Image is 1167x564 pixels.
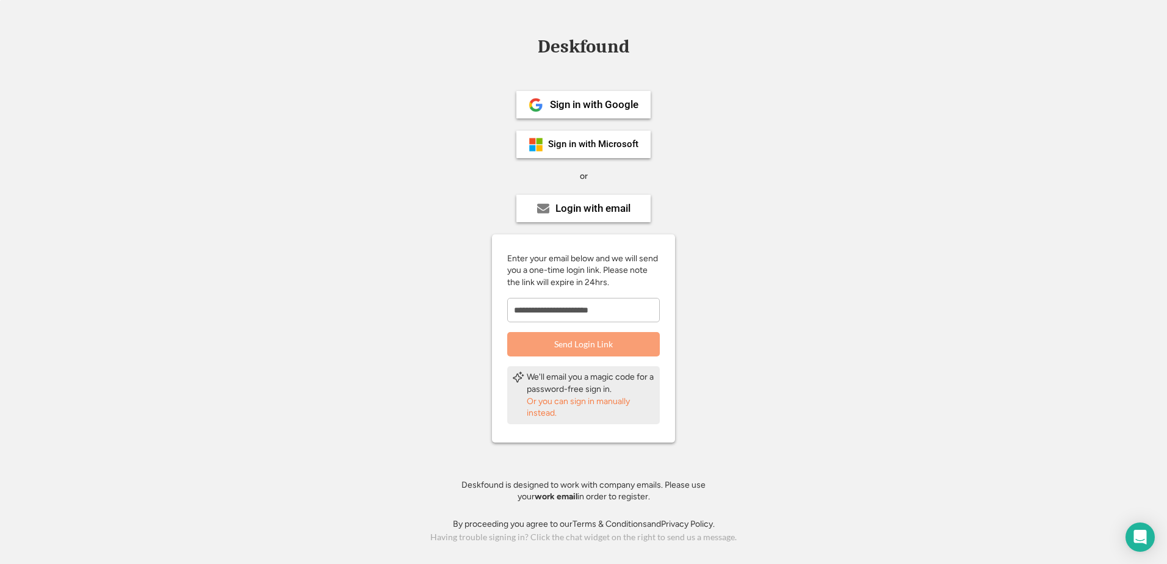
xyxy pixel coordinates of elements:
[527,396,655,419] div: Or you can sign in manually instead.
[548,140,638,149] div: Sign in with Microsoft
[550,99,638,110] div: Sign in with Google
[1125,522,1155,552] div: Open Intercom Messenger
[573,519,647,529] a: Terms & Conditions
[555,203,630,214] div: Login with email
[529,137,543,152] img: ms-symbollockup_mssymbol_19.png
[661,519,715,529] a: Privacy Policy.
[535,491,577,502] strong: work email
[527,371,655,395] div: We'll email you a magic code for a password-free sign in.
[446,479,721,503] div: Deskfound is designed to work with company emails. Please use your in order to register.
[453,518,715,530] div: By proceeding you agree to our and
[532,37,635,56] div: Deskfound
[529,98,543,112] img: 1024px-Google__G__Logo.svg.png
[507,332,660,356] button: Send Login Link
[580,170,588,183] div: or
[507,253,660,289] div: Enter your email below and we will send you a one-time login link. Please note the link will expi...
